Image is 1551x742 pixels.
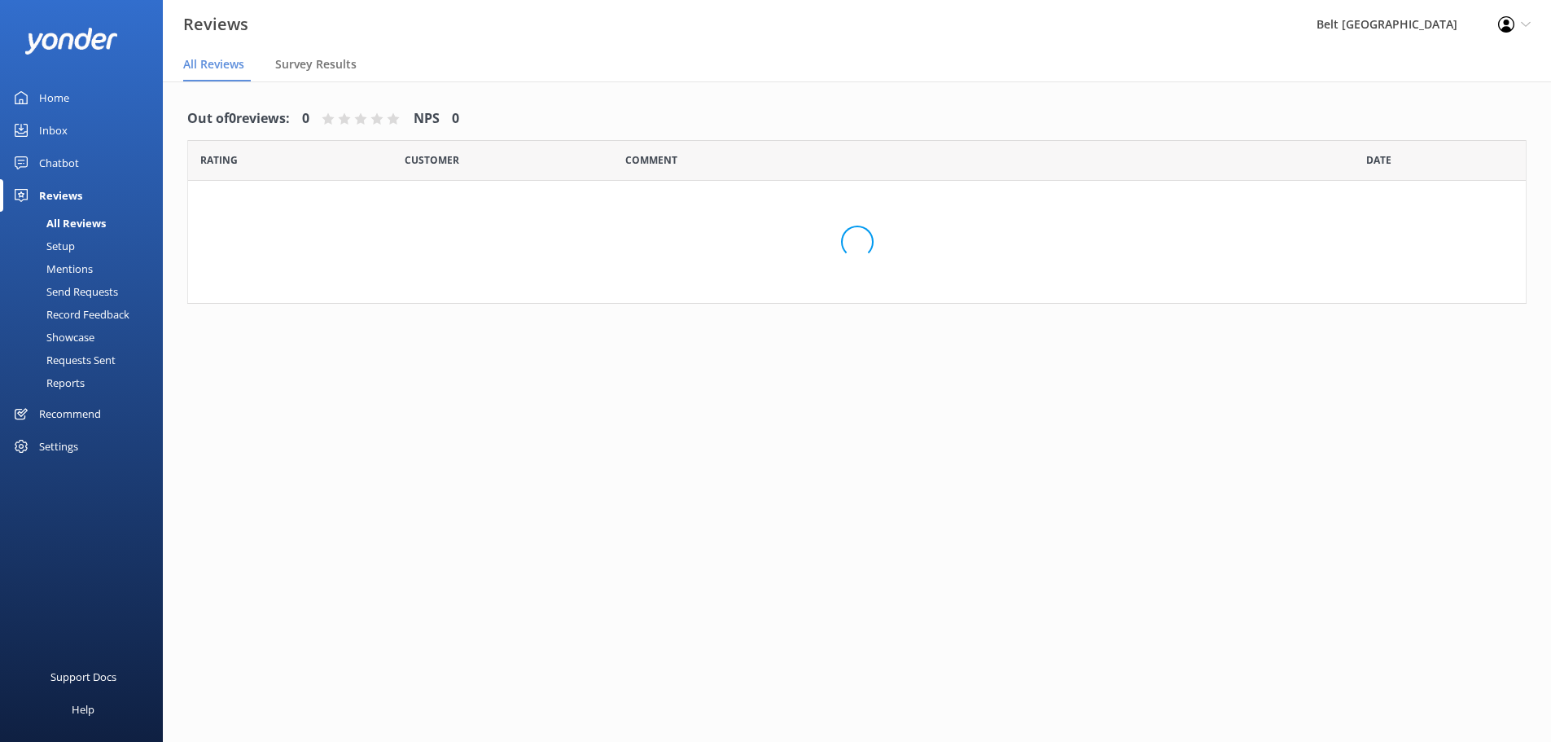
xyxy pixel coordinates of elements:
div: Reviews [39,179,82,212]
span: Question [625,152,677,168]
div: Chatbot [39,147,79,179]
img: yonder-white-logo.png [24,28,118,55]
a: Showcase [10,326,163,349]
div: All Reviews [10,212,106,235]
div: Reports [10,371,85,394]
h4: Out of 0 reviews: [187,108,290,130]
a: Reports [10,371,163,394]
div: Mentions [10,257,93,280]
span: Date [1366,152,1391,168]
div: Settings [39,430,78,463]
span: Date [405,152,459,168]
div: Inbox [39,114,68,147]
a: Mentions [10,257,163,280]
div: Recommend [39,397,101,430]
a: Requests Sent [10,349,163,371]
span: Survey Results [275,56,357,72]
a: Send Requests [10,280,163,303]
h4: 0 [452,108,459,130]
div: Home [39,81,69,114]
div: Showcase [10,326,94,349]
a: Setup [10,235,163,257]
h4: NPS [414,108,440,130]
a: All Reviews [10,212,163,235]
span: Date [200,152,238,168]
h3: Reviews [183,11,248,37]
span: All Reviews [183,56,244,72]
div: Requests Sent [10,349,116,371]
h4: 0 [302,108,309,130]
a: Record Feedback [10,303,163,326]
div: Setup [10,235,75,257]
div: Support Docs [50,661,116,693]
div: Send Requests [10,280,118,303]
div: Record Feedback [10,303,129,326]
div: Help [72,693,94,726]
